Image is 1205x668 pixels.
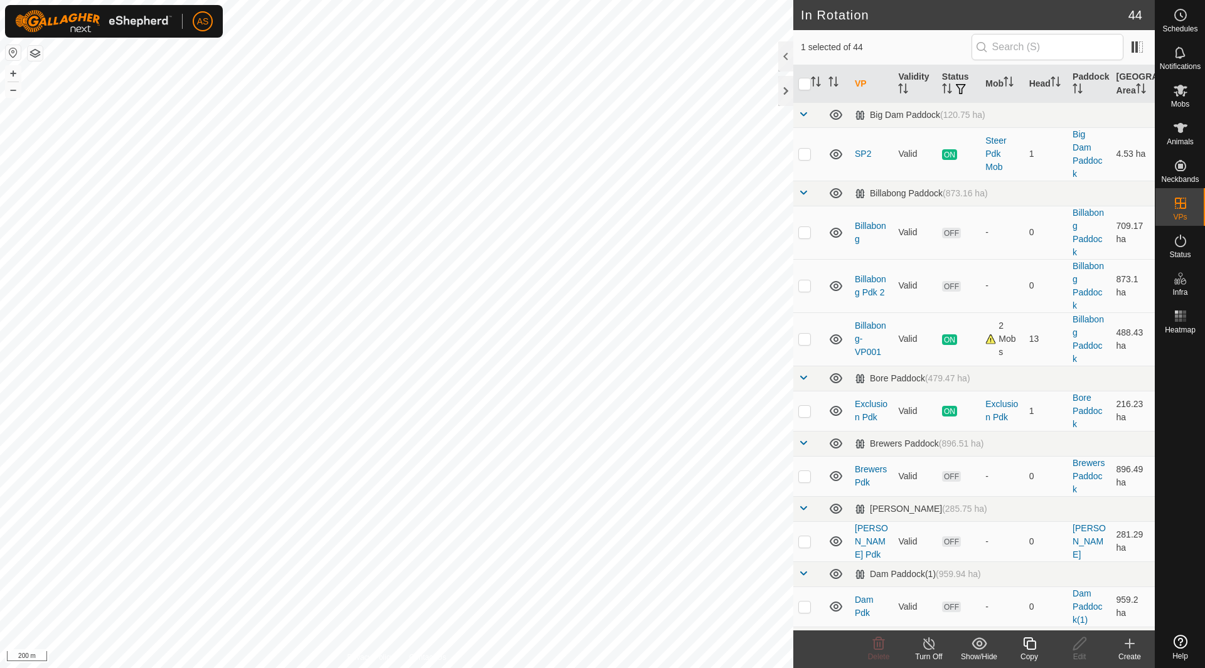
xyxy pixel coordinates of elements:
div: Billabong Paddock [855,188,988,199]
button: Map Layers [28,46,43,61]
span: OFF [942,281,961,292]
img: Gallagher Logo [15,10,172,33]
h2: In Rotation [801,8,1128,23]
td: 488.43 ha [1111,312,1155,366]
div: Big Dam Paddock [855,110,985,120]
p-sorticon: Activate to sort [828,78,838,88]
button: + [6,66,21,81]
p-sorticon: Activate to sort [942,85,952,95]
span: (873.16 ha) [943,188,988,198]
td: 0 [1024,206,1068,259]
a: Billabong Paddock [1073,261,1104,310]
div: Steer Pdk Mob [985,134,1019,174]
span: VPs [1173,213,1187,221]
td: Valid [893,206,936,259]
td: 0 [1024,521,1068,561]
span: ON [942,334,957,345]
div: - [985,600,1019,613]
span: 44 [1128,6,1142,24]
p-sorticon: Activate to sort [1004,78,1014,88]
div: Brewers Paddock [855,438,983,449]
th: VP [850,65,893,103]
td: 4.53 ha [1111,127,1155,181]
td: 281.29 ha [1111,521,1155,561]
span: Notifications [1160,63,1201,70]
a: Dam Pdk [855,595,874,618]
a: Billabong Paddock [1073,314,1104,364]
td: 896.49 ha [1111,456,1155,496]
th: Head [1024,65,1068,103]
td: 1 [1024,391,1068,431]
span: OFF [942,471,961,482]
span: OFF [942,536,961,547]
span: Help [1172,652,1188,660]
span: (959.94 ha) [936,569,981,579]
span: (896.51 ha) [939,438,984,448]
td: 709.17 ha [1111,206,1155,259]
span: (120.75 ha) [940,110,985,120]
a: Billabong [855,221,886,244]
a: Help [1155,630,1205,665]
a: Brewers Paddock [1073,458,1105,494]
span: 1 selected of 44 [801,41,972,54]
td: Valid [893,127,936,181]
a: Brewers Pdk [855,464,887,487]
td: 873.1 ha [1111,259,1155,312]
div: Turn Off [904,651,954,662]
th: Mob [980,65,1024,103]
div: Dam Paddock(1) [855,569,981,580]
a: Billabong-VP001 [855,321,886,357]
div: Copy [1004,651,1054,662]
div: [PERSON_NAME] [855,504,987,514]
div: Exclusion Pdk [985,398,1019,424]
p-sorticon: Activate to sort [1073,85,1083,95]
th: Paddock [1068,65,1111,103]
span: Delete [868,652,890,661]
span: (285.75 ha) [942,504,987,514]
span: Mobs [1171,100,1189,108]
th: Validity [893,65,936,103]
div: Bore Paddock [855,373,970,384]
a: [PERSON_NAME] Pdk [855,523,888,559]
td: 959.2 ha [1111,586,1155,627]
input: Search (S) [972,34,1123,60]
span: (479.47 ha) [925,373,970,383]
span: OFF [942,602,961,612]
span: Infra [1172,289,1187,296]
a: Big Dam Paddock [1073,129,1102,179]
div: - [985,535,1019,548]
p-sorticon: Activate to sort [1136,85,1146,95]
div: - [985,226,1019,239]
div: - [985,470,1019,483]
div: - [985,279,1019,292]
button: Reset Map [6,45,21,60]
a: Billabong Paddock [1073,208,1104,257]
span: Neckbands [1161,176,1199,183]
p-sorticon: Activate to sort [898,85,908,95]
td: 0 [1024,259,1068,312]
a: Dam Paddock(1) [1073,588,1102,625]
td: 0 [1024,586,1068,627]
span: Status [1169,251,1191,258]
p-sorticon: Activate to sort [811,78,821,88]
th: Status [937,65,980,103]
td: 1 [1024,127,1068,181]
th: [GEOGRAPHIC_DATA] Area [1111,65,1155,103]
a: [PERSON_NAME] [1073,523,1106,559]
a: Privacy Policy [347,652,394,663]
span: ON [942,406,957,416]
td: Valid [893,521,936,561]
a: Bore Paddock [1073,393,1102,429]
td: Valid [893,456,936,496]
div: Show/Hide [954,651,1004,662]
span: AS [197,15,209,28]
td: 0 [1024,456,1068,496]
span: Schedules [1162,25,1197,33]
td: Valid [893,391,936,431]
div: Create [1105,651,1155,662]
span: Heatmap [1165,326,1196,334]
a: Contact Us [409,652,446,663]
button: – [6,82,21,97]
a: Exclusion Pdk [855,399,887,422]
span: Animals [1167,138,1194,146]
